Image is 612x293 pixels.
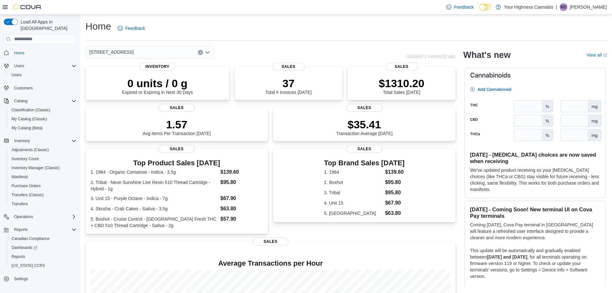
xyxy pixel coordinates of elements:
span: Operations [12,213,76,221]
span: MD [561,3,567,11]
dt: 2. Boxhot [324,179,383,186]
a: Canadian Compliance [9,235,52,243]
button: Adjustments (Classic) [6,145,79,154]
span: Inventory Count [12,156,39,161]
p: Updated 1 minute(s) ago [406,54,456,59]
dt: 3. Tribal [324,189,383,196]
button: Operations [12,213,36,221]
a: Purchase Orders [9,182,43,190]
button: Open list of options [205,50,210,55]
a: Dashboards [9,244,40,252]
a: Adjustments (Classic) [9,146,51,154]
input: Dark Mode [479,4,492,11]
div: Maggie Doucet [560,3,567,11]
p: 37 [265,77,312,90]
div: Transaction Average [DATE] [336,118,393,136]
a: Transfers [9,200,30,208]
span: Sales [159,145,195,153]
span: Feedback [454,4,474,10]
button: Settings [1,274,79,283]
h3: [DATE] - Coming Soon! New terminal UI on Cova Pay terminals [470,206,600,219]
span: My Catalog (Classic) [12,116,47,122]
a: Feedback [444,1,476,14]
span: My Catalog (Classic) [9,115,76,123]
button: Purchase Orders [6,181,79,190]
h3: [DATE] - [MEDICAL_DATA] choices are now saved when receiving [470,151,600,164]
span: Washington CCRS [9,262,76,270]
span: Inventory Manager (Classic) [9,164,76,172]
a: Users [9,71,24,79]
a: Classification (Classic) [9,106,53,114]
a: Inventory Count [9,155,41,163]
span: Sales [346,145,382,153]
span: Classification (Classic) [9,106,76,114]
p: Coming [DATE], Cova Pay terminal in [GEOGRAPHIC_DATA] will feature a refreshed user interface des... [470,222,600,241]
button: Inventory Manager (Classic) [6,163,79,172]
a: Dashboards [6,243,79,252]
p: | [556,3,557,11]
span: Manifests [9,173,76,181]
span: Inventory Count [9,155,76,163]
p: 1.57 [143,118,211,131]
span: Transfers [9,200,76,208]
span: Sales [272,63,305,70]
button: My Catalog (Classic) [6,114,79,124]
span: Catalog [12,97,76,105]
button: Inventory Count [6,154,79,163]
span: Settings [12,275,76,283]
span: Transfers (Classic) [9,191,76,199]
span: Manifests [12,174,28,179]
a: Settings [12,275,31,283]
dt: 5. Boxhot - Cruise Control - [GEOGRAPHIC_DATA] Fresh THC + CBD 510 Thread Cartridge - Sativa - 2g [91,216,218,229]
dt: 2. Tribal - Neon Sunshine Live Resin 510 Thread Cartridge - Hybrid - 1g [91,179,218,192]
span: Classification (Classic) [12,107,50,113]
span: Home [12,49,76,57]
p: $35.41 [336,118,393,131]
button: Home [1,48,79,58]
span: Catalog [14,98,27,104]
span: Sales [253,238,288,245]
a: Customers [12,84,35,92]
button: Reports [1,225,79,234]
img: Cova [13,4,42,10]
dd: $95.80 [385,179,405,186]
h4: Average Transactions per Hour [91,260,450,267]
a: Transfers (Classic) [9,191,46,199]
button: Users [6,70,79,79]
dd: $67.90 [385,199,405,207]
span: [US_STATE] CCRS [12,263,45,268]
dd: $139.60 [385,168,405,176]
strong: [DATE] and [DATE] [487,254,527,260]
dd: $57.90 [220,215,263,223]
span: Adjustments (Classic) [12,147,49,152]
a: [US_STATE] CCRS [9,262,48,270]
span: My Catalog (Beta) [9,124,76,132]
dd: $63.80 [385,209,405,217]
span: Sales [386,63,418,70]
span: Operations [14,214,33,219]
a: View allExternal link [586,52,607,58]
button: Users [1,61,79,70]
span: Load All Apps in [GEOGRAPHIC_DATA] [18,19,76,32]
dt: 1. 1964 - Organic Comatose - Indica - 3.5g [91,169,218,175]
button: Catalog [12,97,30,105]
span: Reports [9,253,76,261]
dd: $139.60 [220,168,263,176]
span: Reports [12,226,76,233]
span: Users [9,71,76,79]
dt: 4. Skosha - Crab Cakes - Sativa - 3.5g [91,206,218,212]
span: Canadian Compliance [12,236,49,241]
span: Users [12,72,22,78]
dt: 1. 1964 [324,169,383,175]
button: My Catalog (Beta) [6,124,79,133]
h1: Home [85,20,111,33]
p: This update will be automatically and gradually enabled between , for all terminals operating on ... [470,247,600,279]
span: Sales [346,104,382,112]
span: Customers [12,84,76,92]
span: Home [14,50,24,56]
span: Dashboards [12,245,37,250]
dd: $63.80 [220,205,263,213]
h3: Top Brand Sales [DATE] [324,159,405,167]
button: Operations [1,212,79,221]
